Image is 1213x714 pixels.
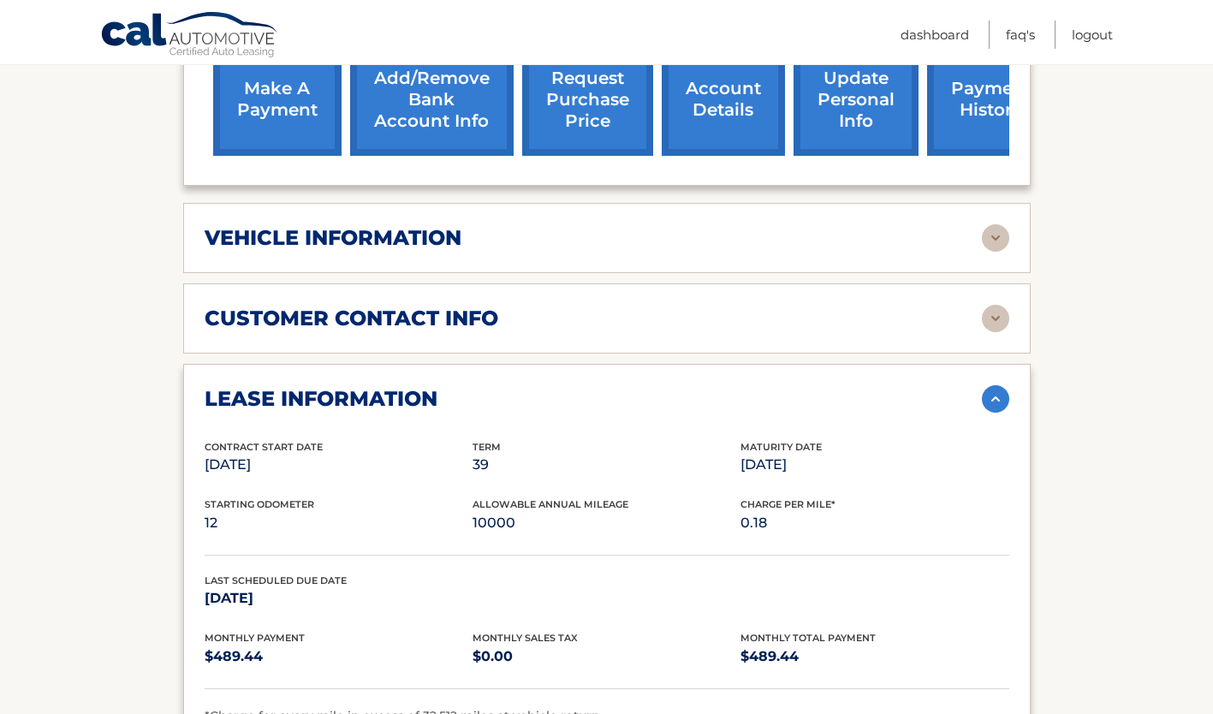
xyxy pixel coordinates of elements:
[205,645,473,669] p: $489.44
[927,44,1055,156] a: payment history
[473,453,740,477] p: 39
[473,645,740,669] p: $0.00
[740,632,876,644] span: Monthly Total Payment
[740,453,1008,477] p: [DATE]
[205,453,473,477] p: [DATE]
[473,498,628,510] span: Allowable Annual Mileage
[740,645,1008,669] p: $489.44
[473,632,578,644] span: Monthly Sales Tax
[205,441,323,453] span: Contract Start Date
[205,586,473,610] p: [DATE]
[205,386,437,412] h2: lease information
[522,44,653,156] a: request purchase price
[662,44,785,156] a: account details
[740,441,822,453] span: Maturity Date
[213,44,342,156] a: make a payment
[982,305,1009,332] img: accordion-rest.svg
[740,498,835,510] span: Charge Per Mile*
[901,21,969,49] a: Dashboard
[100,11,280,61] a: Cal Automotive
[205,632,305,644] span: Monthly Payment
[205,574,347,586] span: Last Scheduled Due Date
[794,44,919,156] a: update personal info
[1072,21,1113,49] a: Logout
[473,441,501,453] span: Term
[740,511,1008,535] p: 0.18
[205,498,314,510] span: Starting Odometer
[982,224,1009,252] img: accordion-rest.svg
[473,511,740,535] p: 10000
[205,511,473,535] p: 12
[205,225,461,251] h2: vehicle information
[982,385,1009,413] img: accordion-active.svg
[350,44,514,156] a: Add/Remove bank account info
[1006,21,1035,49] a: FAQ's
[205,306,498,331] h2: customer contact info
